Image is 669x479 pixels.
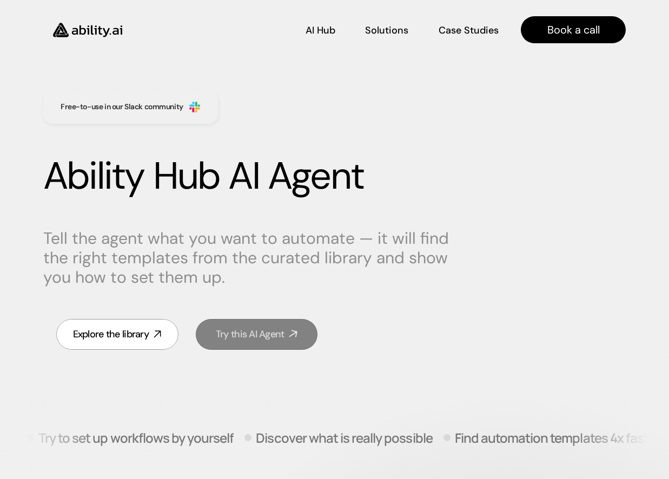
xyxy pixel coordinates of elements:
p: Case Studies [439,24,499,37]
p: Book a call [547,22,600,37]
a: Solutions [365,21,408,39]
div: Try this AI Agent [216,328,284,341]
div: Explore the library [73,328,149,341]
p: Solutions [365,24,408,37]
a: Try this AI Agent [196,319,318,350]
a: Case Studies [438,21,499,39]
p: Tell the agent what you want to automate — it will find the right templates from the curated libr... [43,229,454,287]
h3: Free-to-use in our Slack community [61,102,183,112]
a: Explore the library [56,319,178,350]
h1: Ability Hub AI Agent [43,154,626,199]
p: AI Hub [306,24,335,37]
p: Discover what is really possible [255,431,431,444]
p: Try to set up workflows by yourself [37,431,232,444]
a: Book a call [521,16,626,43]
nav: Main navigation [137,16,626,43]
a: AI Hub [306,21,335,39]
